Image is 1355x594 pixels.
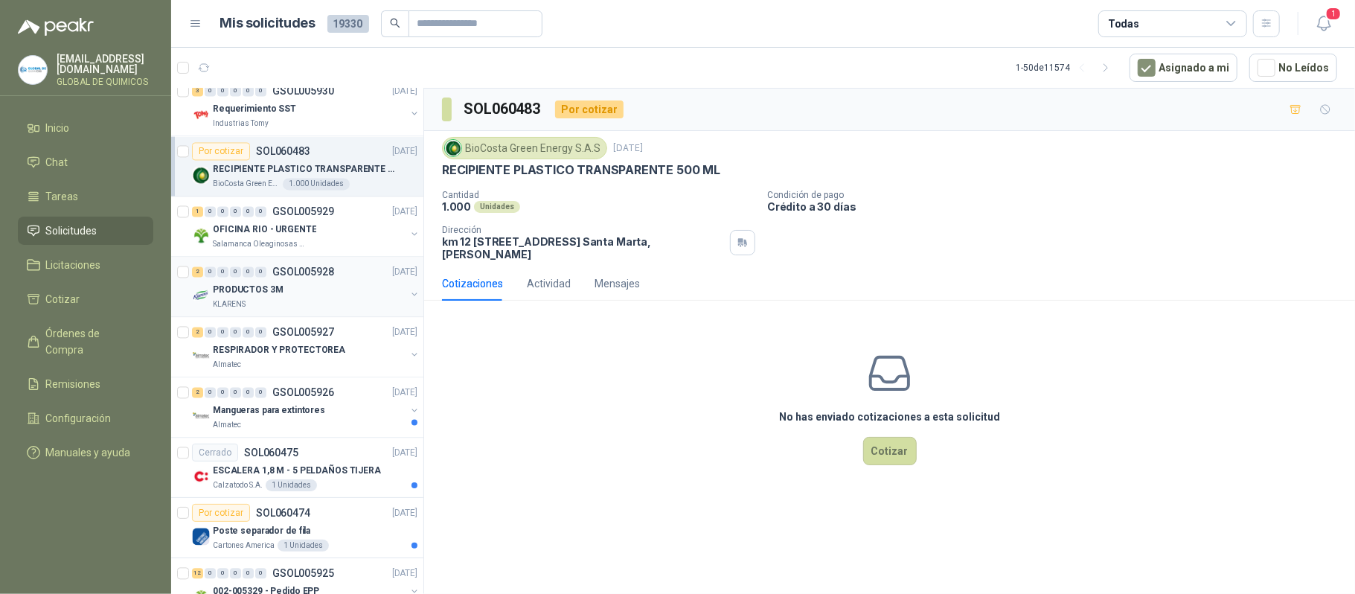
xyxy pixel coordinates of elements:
[213,419,241,431] p: Almatec
[255,86,266,96] div: 0
[266,479,317,491] div: 1 Unidades
[192,82,420,130] a: 3 0 0 0 0 0 GSOL005930[DATE] Company LogoRequerimiento SSTIndustrias Tomy
[205,206,216,217] div: 0
[46,444,131,461] span: Manuales y ayuda
[283,178,350,190] div: 1.000 Unidades
[767,200,1349,213] p: Crédito a 30 días
[230,86,241,96] div: 0
[18,18,94,36] img: Logo peakr
[46,223,97,239] span: Solicitudes
[46,120,70,136] span: Inicio
[442,137,607,159] div: BioCosta Green Energy S.A.S
[205,86,216,96] div: 0
[255,327,266,337] div: 0
[217,206,228,217] div: 0
[278,540,329,552] div: 1 Unidades
[213,359,241,371] p: Almatec
[192,568,203,578] div: 12
[213,343,345,357] p: RESPIRADOR Y PROTECTOREA
[171,136,423,197] a: Por cotizarSOL060483[DATE] Company LogoRECIPIENTE PLASTICO TRANSPARENTE 500 MLBioCosta Green Ener...
[205,387,216,397] div: 0
[1249,54,1337,82] button: No Leídos
[767,190,1349,200] p: Condición de pago
[255,387,266,397] div: 0
[57,77,153,86] p: GLOBAL DE QUIMICOS
[213,162,398,176] p: RECIPIENTE PLASTICO TRANSPARENTE 500 ML
[205,568,216,578] div: 0
[392,386,417,400] p: [DATE]
[1016,56,1118,80] div: 1 - 50 de 11574
[392,265,417,279] p: [DATE]
[445,140,461,156] img: Company Logo
[243,387,254,397] div: 0
[192,504,250,522] div: Por cotizar
[192,86,203,96] div: 3
[272,206,334,217] p: GSOL005929
[392,84,417,98] p: [DATE]
[46,325,139,358] span: Órdenes de Compra
[213,540,275,552] p: Cartones America
[18,438,153,467] a: Manuales y ayuda
[18,182,153,211] a: Tareas
[1130,54,1237,82] button: Asignado a mi
[255,568,266,578] div: 0
[213,283,284,297] p: PRODUCTOS 3M
[863,437,917,465] button: Cotizar
[217,327,228,337] div: 0
[18,217,153,245] a: Solicitudes
[205,266,216,277] div: 0
[243,266,254,277] div: 0
[243,568,254,578] div: 0
[392,446,417,460] p: [DATE]
[527,275,571,292] div: Actividad
[192,383,420,431] a: 2 0 0 0 0 0 GSOL005926[DATE] Company LogoMangueras para extintoresAlmatec
[192,226,210,244] img: Company Logo
[57,54,153,74] p: [EMAIL_ADDRESS][DOMAIN_NAME]
[272,266,334,277] p: GSOL005928
[18,319,153,364] a: Órdenes de Compra
[243,206,254,217] div: 0
[192,444,238,462] div: Cerrado
[392,205,417,219] p: [DATE]
[464,98,543,121] h3: SOL060483
[192,202,420,250] a: 1 0 0 0 0 0 GSOL005929[DATE] Company LogoOFICINA RIO - URGENTESalamanca Oleaginosas SAS
[213,464,381,478] p: ESCALERA 1,8 M - 5 PELDAÑOS TIJERA
[272,387,334,397] p: GSOL005926
[217,568,228,578] div: 0
[46,188,79,205] span: Tareas
[205,327,216,337] div: 0
[230,266,241,277] div: 0
[220,13,315,34] h1: Mis solicitudes
[18,114,153,142] a: Inicio
[230,568,241,578] div: 0
[327,15,369,33] span: 19330
[192,347,210,365] img: Company Logo
[613,141,643,156] p: [DATE]
[255,206,266,217] div: 0
[192,327,203,337] div: 2
[18,285,153,313] a: Cotizar
[213,178,280,190] p: BioCosta Green Energy S.A.S
[213,118,269,130] p: Industrias Tomy
[230,387,241,397] div: 0
[390,18,400,28] span: search
[442,162,720,178] p: RECIPIENTE PLASTICO TRANSPARENTE 500 ML
[392,506,417,520] p: [DATE]
[555,100,624,118] div: Por cotizar
[272,327,334,337] p: GSOL005927
[46,291,80,307] span: Cotizar
[1108,16,1139,32] div: Todas
[192,266,203,277] div: 2
[171,498,423,558] a: Por cotizarSOL060474[DATE] Company LogoPoste separador de filaCartones America1 Unidades
[1310,10,1337,37] button: 1
[392,566,417,581] p: [DATE]
[18,251,153,279] a: Licitaciones
[192,106,210,124] img: Company Logo
[392,325,417,339] p: [DATE]
[442,200,471,213] p: 1.000
[192,166,210,184] img: Company Logo
[442,225,724,235] p: Dirección
[192,528,210,546] img: Company Logo
[217,387,228,397] div: 0
[474,201,520,213] div: Unidades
